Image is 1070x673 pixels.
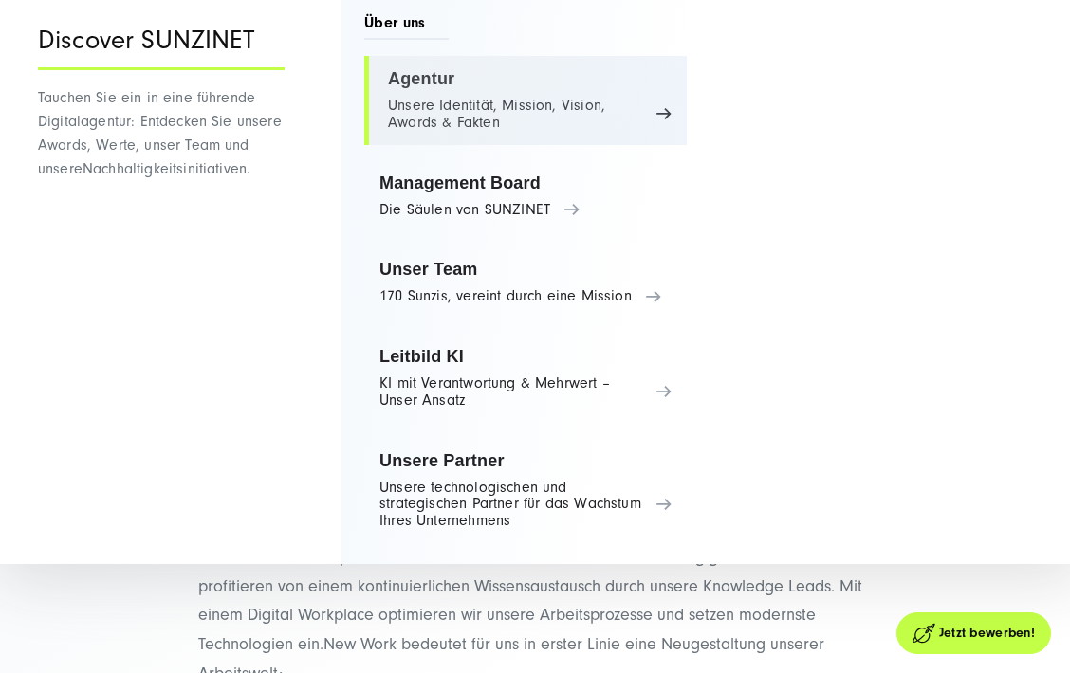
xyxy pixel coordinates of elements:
a: Leitbild KI KI mit Verantwortung & Mehrwert – Unser Ansatz [364,334,687,423]
a: Agentur Unsere Identität, Mission, Vision, Awards & Fakten [364,56,687,145]
span: Tauchen Sie ein in eine führende Digitalagentur: Entdecken Sie unsere Awards, Werte, unser Team u... [38,89,282,177]
a: Jetzt bewerben! [896,612,1051,654]
div: Discover SUNZINET [38,27,285,70]
a: Unsere Partner Unsere technologischen und strategischen Partner für das Wachstum Ihres Unternehmens [364,438,687,543]
a: Unser Team 170 Sunzis, vereint durch eine Mission [364,246,687,318]
a: Management Board Die Säulen von SUNZINET [364,160,687,232]
span: Über uns [364,12,449,40]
